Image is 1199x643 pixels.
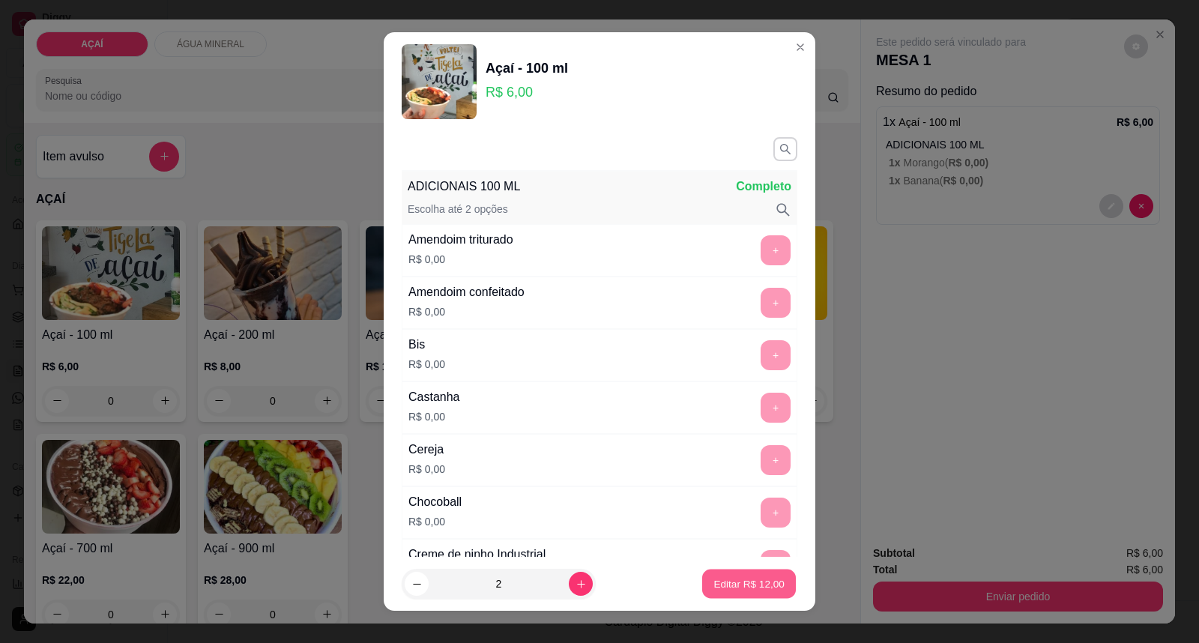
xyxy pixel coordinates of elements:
p: R$ 0,00 [408,304,525,319]
p: R$ 0,00 [408,514,462,529]
p: R$ 0,00 [408,462,445,477]
p: ADICIONAIS 100 ML [408,178,520,196]
div: Castanha [408,388,460,406]
p: R$ 0,00 [408,252,513,267]
button: Close [788,35,812,59]
div: Amendoim confeitado [408,283,525,301]
div: Bis [408,336,445,354]
p: Escolha até 2 opções [408,202,508,218]
p: R$ 6,00 [486,82,568,103]
div: Cereja [408,441,445,459]
img: product-image [402,44,477,119]
div: Amendoim triturado [408,231,513,249]
button: decrease-product-quantity [405,572,429,596]
div: Açaí - 100 ml [486,58,568,79]
button: Editar R$ 12,00 [702,570,796,599]
div: Creme de ninho Industrial [408,546,546,564]
button: increase-product-quantity [569,572,593,596]
div: Chocoball [408,493,462,511]
p: R$ 0,00 [408,409,460,424]
p: Completo [736,178,791,196]
p: Editar R$ 12,00 [713,576,784,591]
p: R$ 0,00 [408,357,445,372]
